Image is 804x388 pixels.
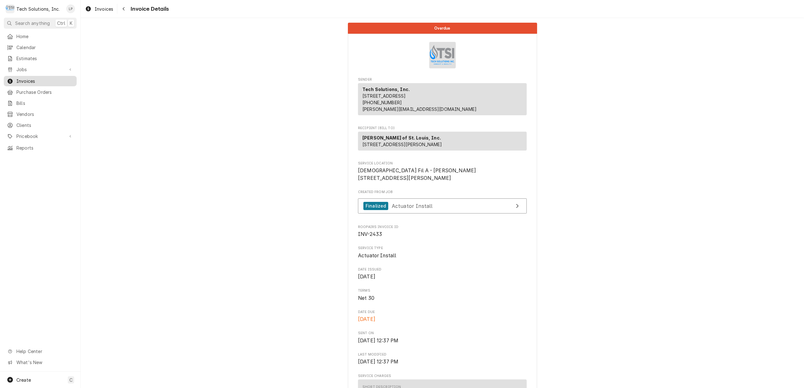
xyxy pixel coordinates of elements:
[66,4,75,13] div: Lisa Paschal's Avatar
[358,294,527,302] span: Terms
[16,111,73,117] span: Vendors
[358,352,527,366] div: Last Modified
[358,83,527,115] div: Sender
[358,246,527,251] span: Service Type
[83,4,116,14] a: Invoices
[348,23,537,34] div: Status
[6,4,15,13] div: T
[358,316,527,323] span: Date Due
[4,53,77,64] a: Estimates
[358,316,375,322] span: [DATE]
[358,77,527,118] div: Invoice Sender
[4,64,77,75] a: Go to Jobs
[15,20,50,26] span: Search anything
[362,135,441,140] strong: [PERSON_NAME] of St. Louis, Inc.
[4,42,77,53] a: Calendar
[362,142,442,147] span: [STREET_ADDRESS][PERSON_NAME]
[70,20,73,26] span: K
[362,93,406,99] span: [STREET_ADDRESS]
[16,66,64,73] span: Jobs
[4,131,77,141] a: Go to Pricebook
[16,145,73,151] span: Reports
[392,203,433,209] span: Actuator Install
[429,42,456,68] img: Logo
[16,359,73,366] span: What's New
[363,202,388,210] div: Finalized
[129,5,169,13] span: Invoice Details
[358,126,527,131] span: Recipient (Bill To)
[4,346,77,357] a: Go to Help Center
[358,83,527,118] div: Sender
[358,273,527,281] span: Date Issued
[6,4,15,13] div: Tech Solutions, Inc.'s Avatar
[4,76,77,86] a: Invoices
[4,87,77,97] a: Purchase Orders
[358,358,527,366] span: Last Modified
[358,288,527,302] div: Terms
[69,377,73,383] span: C
[358,310,527,323] div: Date Due
[358,132,527,151] div: Recipient (Bill To)
[358,267,527,272] span: Date Issued
[16,133,64,140] span: Pricebook
[16,89,73,95] span: Purchase Orders
[358,352,527,357] span: Last Modified
[362,106,477,112] a: [PERSON_NAME][EMAIL_ADDRESS][DOMAIN_NAME]
[358,161,527,166] span: Service Location
[358,225,527,238] div: Roopairs Invoice ID
[358,246,527,259] div: Service Type
[358,338,398,344] span: [DATE] 12:37 PM
[358,231,527,238] span: Roopairs Invoice ID
[358,126,527,153] div: Invoice Recipient
[434,26,450,30] span: Overdue
[358,225,527,230] span: Roopairs Invoice ID
[16,6,60,12] div: Tech Solutions, Inc.
[16,122,73,128] span: Clients
[4,357,77,368] a: Go to What's New
[358,337,527,345] span: Sent On
[362,100,402,105] a: [PHONE_NUMBER]
[358,198,527,214] a: View Job
[358,274,375,280] span: [DATE]
[358,190,527,195] span: Created From Job
[16,33,73,40] span: Home
[4,18,77,29] button: Search anythingCtrlK
[16,55,73,62] span: Estimates
[358,161,527,182] div: Service Location
[358,267,527,281] div: Date Issued
[358,331,527,344] div: Sent On
[119,4,129,14] button: Navigate back
[66,4,75,13] div: LP
[358,167,527,182] span: Service Location
[358,77,527,82] span: Sender
[358,231,382,237] span: INV-2433
[358,359,398,365] span: [DATE] 12:37 PM
[16,348,73,355] span: Help Center
[358,295,374,301] span: Net 30
[358,190,527,217] div: Created From Job
[16,377,31,383] span: Create
[16,78,73,84] span: Invoices
[4,31,77,42] a: Home
[358,132,527,153] div: Recipient (Bill To)
[358,374,527,379] span: Service Charges
[4,109,77,119] a: Vendors
[4,120,77,130] a: Clients
[95,6,113,12] span: Invoices
[16,44,73,51] span: Calendar
[358,331,527,336] span: Sent On
[362,87,410,92] strong: Tech Solutions, Inc.
[16,100,73,106] span: Bills
[358,253,396,259] span: Actuator Install
[358,252,527,260] span: Service Type
[358,288,527,293] span: Terms
[358,310,527,315] span: Date Due
[358,168,476,181] span: [DEMOGRAPHIC_DATA] Fil A - [PERSON_NAME] [STREET_ADDRESS][PERSON_NAME]
[4,98,77,108] a: Bills
[57,20,65,26] span: Ctrl
[4,143,77,153] a: Reports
